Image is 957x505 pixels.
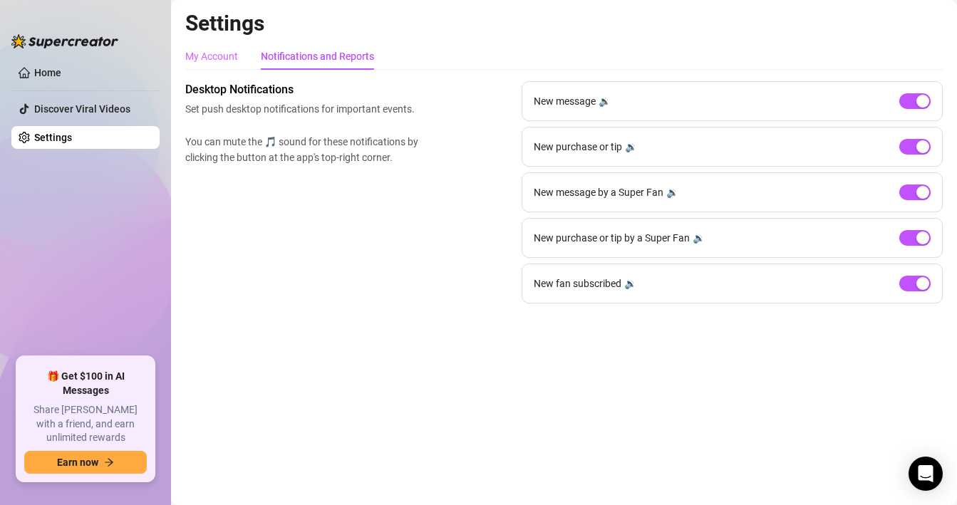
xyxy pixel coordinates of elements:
[693,230,705,246] div: 🔉
[185,10,943,37] h2: Settings
[625,139,637,155] div: 🔉
[24,451,147,474] button: Earn nowarrow-right
[534,184,663,200] span: New message by a Super Fan
[11,34,118,48] img: logo-BBDzfeDw.svg
[34,132,72,143] a: Settings
[909,457,943,491] div: Open Intercom Messenger
[104,457,114,467] span: arrow-right
[34,67,61,78] a: Home
[534,230,690,246] span: New purchase or tip by a Super Fan
[666,184,678,200] div: 🔉
[185,81,425,98] span: Desktop Notifications
[185,101,425,117] span: Set push desktop notifications for important events.
[261,48,374,64] div: Notifications and Reports
[24,403,147,445] span: Share [PERSON_NAME] with a friend, and earn unlimited rewards
[24,370,147,397] span: 🎁 Get $100 in AI Messages
[57,457,98,468] span: Earn now
[534,139,622,155] span: New purchase or tip
[534,276,621,291] span: New fan subscribed
[624,276,636,291] div: 🔉
[534,93,596,109] span: New message
[34,103,130,115] a: Discover Viral Videos
[599,93,611,109] div: 🔉
[185,134,425,165] span: You can mute the 🎵 sound for these notifications by clicking the button at the app's top-right co...
[185,48,238,64] div: My Account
